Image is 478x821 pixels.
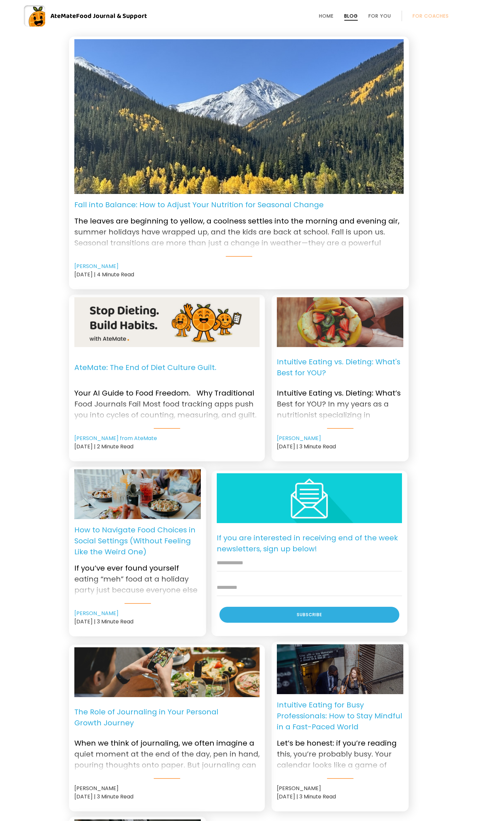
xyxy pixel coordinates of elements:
[74,297,260,347] a: Stop Dieting. Build Habits. with AteMate
[74,352,260,429] a: AteMate: The End of Diet Culture Guilt. Your AI Guide to Food Freedom. Why Traditional Food Journ...
[277,442,403,451] div: [DATE] | 3 Minute Read
[74,382,260,419] p: Your AI Guide to Food Freedom. Why Traditional Food Journals Fail Most food tracking apps push yo...
[277,732,403,770] p: Let’s be honest: if you’re reading this, you’re probably busy. Your calendar looks like a game of...
[74,617,260,727] img: Role of journaling. Image: Pexels - cottonbro studio
[74,784,260,792] div: [PERSON_NAME]
[74,352,216,382] p: AteMate: The End of Diet Culture Guilt.
[413,13,449,19] a: For Coaches
[74,287,260,357] img: Stop Dieting. Build Habits. with AteMate
[74,702,260,732] p: The Role of Journaling in Your Personal Growth Journey
[74,524,201,557] p: How to Navigate Food Choices in Social Settings (Without Feeling Like the Weird One)
[74,459,201,529] img: Social Eating. Image: Pexels - thecactusena ‎
[74,442,260,451] div: [DATE] | 2 Minute Read
[277,382,403,419] p: Intuitive Eating vs. Dieting: What’s Best for YOU? In my years as a nutritionist specializing in ...
[217,463,402,533] img: Smiley face
[74,434,157,442] a: [PERSON_NAME] from AteMate
[74,199,324,210] p: Fall into Balance: How to Adjust Your Nutrition for Seasonal Change
[344,13,358,19] a: Blog
[74,557,201,594] p: If you’ve ever found yourself eating “meh” food at a holiday party just because everyone else was...
[74,732,260,770] p: When we think of journaling, we often imagine a quiet moment at the end of the day, pen in hand, ...
[74,39,404,194] img: Autumn in Colorado
[74,702,260,779] a: The Role of Journaling in Your Personal Growth Journey When we think of journaling, we often imag...
[277,699,403,732] p: Intuitive Eating for Busy Professionals: How to Stay Mindful in a Fast-Paced World
[277,434,321,442] a: [PERSON_NAME]
[277,784,403,792] div: [PERSON_NAME]
[74,609,119,617] a: [PERSON_NAME]
[319,13,334,19] a: Home
[74,199,404,257] a: Fall into Balance: How to Adjust Your Nutrition for Seasonal Change The leaves are beginning to y...
[277,352,403,382] p: Intuitive Eating vs. Dieting: What's Best for YOU?
[74,262,119,270] a: [PERSON_NAME]
[277,644,403,694] a: intuitive eating for bust professionals. Image: Pexels - Mizuno K
[74,524,201,604] a: How to Navigate Food Choices in Social Settings (Without Feeling Like the Weird One) If you’ve ev...
[76,11,147,21] span: Food Journal & Support
[45,11,147,21] div: AteMate
[277,297,403,347] a: Intuitive Eating. Image: Unsplash-giancarlo-duarte
[277,287,403,358] img: Intuitive Eating. Image: Unsplash-giancarlo-duarte
[277,792,403,801] div: [DATE] | 3 Minute Read
[74,617,201,626] div: [DATE] | 3 Minute Read
[277,699,403,779] a: Intuitive Eating for Busy Professionals: How to Stay Mindful in a Fast-Paced World Let’s be hones...
[74,270,404,279] div: [DATE] | 4 Minute Read
[74,469,201,519] a: Social Eating. Image: Pexels - thecactusena ‎
[277,352,403,429] a: Intuitive Eating vs. Dieting: What's Best for YOU? Intuitive Eating vs. Dieting: What’s Best for ...
[219,607,399,623] div: Subscribe
[74,210,404,247] p: The leaves are beginning to yellow, a coolness settles into the morning and evening air, summer h...
[74,792,260,801] div: [DATE] | 3 Minute Read
[217,528,402,558] p: If you are interested in receiving end of the week newsletters, sign up below!
[368,13,391,19] a: For You
[74,647,260,697] a: Role of journaling. Image: Pexels - cottonbro studio
[24,5,454,27] a: AteMateFood Journal & Support
[277,627,403,711] img: intuitive eating for bust professionals. Image: Pexels - Mizuno K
